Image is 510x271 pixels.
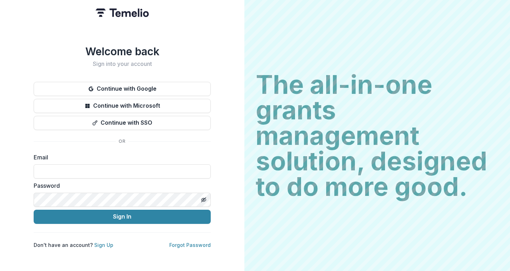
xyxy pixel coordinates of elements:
label: Password [34,181,206,190]
a: Forgot Password [169,242,211,248]
button: Sign In [34,210,211,224]
p: Don't have an account? [34,241,113,249]
button: Continue with Google [34,82,211,96]
h1: Welcome back [34,45,211,58]
button: Toggle password visibility [198,194,209,205]
label: Email [34,153,206,162]
button: Continue with Microsoft [34,99,211,113]
h2: Sign into your account [34,61,211,67]
img: Temelio [96,9,149,17]
button: Continue with SSO [34,116,211,130]
a: Sign Up [94,242,113,248]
